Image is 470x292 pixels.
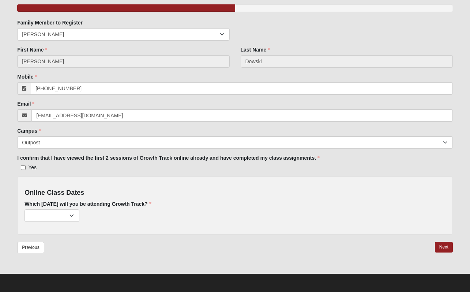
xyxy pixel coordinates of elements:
[17,154,320,162] label: I confirm that I have viewed the first 2 sessions of Growth Track online already and have complet...
[17,46,47,53] label: First Name
[17,19,83,26] label: Family Member to Register
[17,242,44,253] a: Previous
[17,127,41,134] label: Campus
[25,200,151,208] label: Which [DATE] will you be attending Growth Track?
[241,46,270,53] label: Last Name
[435,242,453,253] a: Next
[17,100,34,107] label: Email
[28,164,37,170] span: Yes
[21,165,26,170] input: Yes
[17,73,37,80] label: Mobile
[25,189,445,197] h4: Online Class Dates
